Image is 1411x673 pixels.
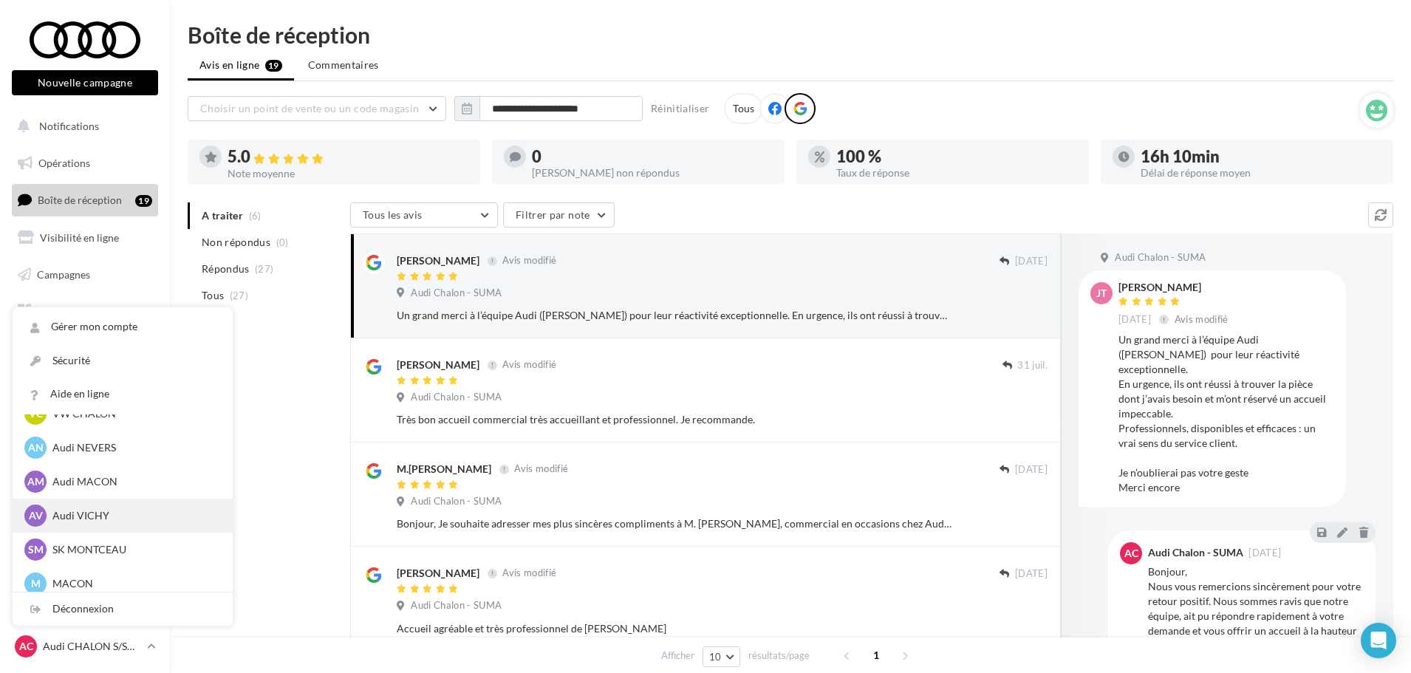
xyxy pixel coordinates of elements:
span: Avis modifié [1175,313,1229,325]
div: [PERSON_NAME] [397,253,479,268]
span: Avis modifié [502,255,556,267]
div: 16h 10min [1141,148,1381,165]
div: Accueil agréable et très professionnel de [PERSON_NAME] [397,621,952,636]
div: Déconnexion [13,592,233,626]
div: Open Intercom Messenger [1361,623,1396,658]
span: (27) [230,290,248,301]
span: 31 juil. [1017,359,1048,372]
a: Opérations [9,148,161,179]
span: AC [19,639,33,654]
p: SK MONTCEAU [52,542,215,557]
span: AM [27,474,44,489]
span: Tous [202,288,224,303]
div: [PERSON_NAME] [397,566,479,581]
div: [PERSON_NAME] non répondus [532,168,773,178]
button: Notifications [9,111,155,142]
div: [PERSON_NAME] [1118,282,1231,293]
span: (0) [276,236,289,248]
span: Audi Chalon - SUMA [1115,251,1206,264]
p: Audi VICHY [52,508,215,523]
div: Bonjour, Je souhaite adresser mes plus sincères compliments à M. [PERSON_NAME], commercial en occ... [397,516,952,531]
p: VW CHALON [52,406,215,421]
a: Boîte de réception19 [9,184,161,216]
span: Visibilité en ligne [40,231,119,244]
div: Un grand merci à l’équipe Audi ([PERSON_NAME]) pour leur réactivité exceptionnelle. En urgence, i... [397,308,952,323]
p: Audi MACON [52,474,215,489]
span: VC [29,406,43,421]
span: AN [28,440,44,455]
a: PLV et print personnalisable [9,332,161,376]
span: Audi Chalon - SUMA [411,287,502,300]
a: Sécurité [13,344,233,378]
div: Boîte de réception [188,24,1393,46]
span: Médiathèque [37,304,98,317]
span: Audi Chalon - SUMA [411,599,502,612]
div: 19 [135,195,152,207]
a: Visibilité en ligne [9,222,161,253]
span: [DATE] [1015,463,1048,476]
a: Médiathèque [9,295,161,327]
button: Nouvelle campagne [12,70,158,95]
div: M.[PERSON_NAME] [397,462,491,476]
span: Audi Chalon - SUMA [411,495,502,508]
a: Campagnes [9,259,161,290]
span: [DATE] [1015,255,1048,268]
span: Campagnes [37,267,90,280]
span: Tous les avis [363,208,423,221]
span: résultats/page [748,649,810,663]
span: Notifications [39,120,99,132]
a: Gérer mon compte [13,310,233,344]
span: (27) [255,263,273,275]
span: Opérations [38,157,90,169]
span: [DATE] [1118,313,1151,327]
span: 10 [709,651,722,663]
div: 5.0 [228,148,468,165]
span: [DATE] [1248,548,1281,558]
button: Réinitialiser [645,100,716,117]
a: Aide en ligne [13,378,233,411]
span: [DATE] [1015,567,1048,581]
div: Taux de réponse [836,168,1077,178]
p: Audi NEVERS [52,440,215,455]
span: 1 [864,643,888,667]
span: Boîte de réception [38,194,122,206]
span: Choisir un point de vente ou un code magasin [200,102,419,115]
div: Audi Chalon - SUMA [1148,547,1243,558]
div: Très bon accueil commercial très accueillant et professionnel. Je recommande. [397,412,952,427]
button: Tous les avis [350,202,498,228]
span: Avis modifié [514,463,568,475]
span: JT [1096,286,1107,301]
p: MACON [52,576,215,591]
div: 0 [532,148,773,165]
div: Un grand merci à l’équipe Audi ([PERSON_NAME]) pour leur réactivité exceptionnelle. En urgence, i... [1118,332,1334,495]
div: [PERSON_NAME] [397,358,479,372]
div: Tous [724,93,763,124]
a: AC Audi CHALON S/SAONE [12,632,158,660]
span: M [31,576,41,591]
p: Audi CHALON S/SAONE [43,639,141,654]
button: Filtrer par note [503,202,615,228]
span: Commentaires [308,58,379,72]
div: Note moyenne [228,168,468,179]
span: AV [29,508,43,523]
span: Répondus [202,262,250,276]
div: Délai de réponse moyen [1141,168,1381,178]
button: 10 [703,646,740,667]
div: 100 % [836,148,1077,165]
span: Avis modifié [502,359,556,371]
span: Audi Chalon - SUMA [411,391,502,404]
span: Afficher [661,649,694,663]
span: Non répondus [202,235,270,250]
button: Choisir un point de vente ou un code magasin [188,96,446,121]
span: SM [28,542,44,557]
span: Avis modifié [502,567,556,579]
span: AC [1124,546,1138,561]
